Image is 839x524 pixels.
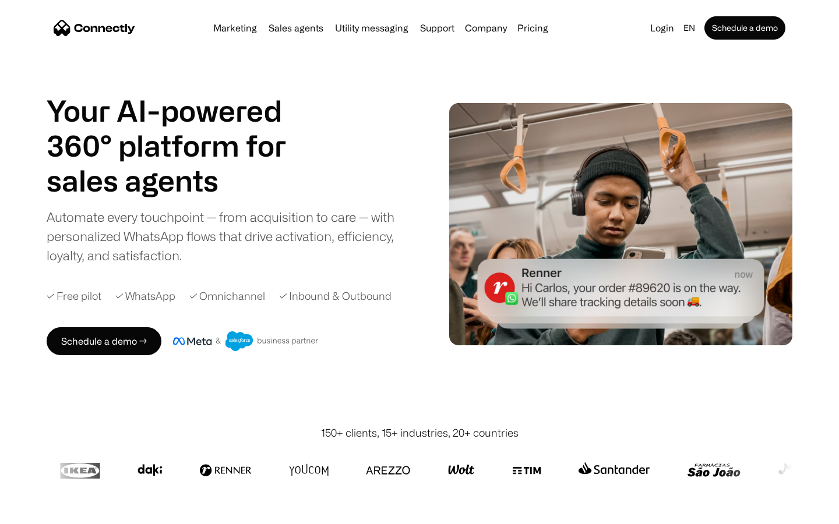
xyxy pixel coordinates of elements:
[646,20,679,36] a: Login
[23,504,70,520] ul: Language list
[679,20,702,36] div: en
[465,20,507,36] div: Company
[513,23,553,33] a: Pricing
[683,20,695,36] div: en
[415,23,459,33] a: Support
[264,23,328,33] a: Sales agents
[47,163,315,198] div: carousel
[209,23,262,33] a: Marketing
[115,288,175,304] div: ✓ WhatsApp
[47,288,101,304] div: ✓ Free pilot
[54,19,135,37] a: home
[321,425,519,441] div: 150+ clients, 15+ industries, 20+ countries
[47,163,315,198] div: 1 of 4
[279,288,392,304] div: ✓ Inbound & Outbound
[173,331,319,351] img: Meta and Salesforce business partner badge.
[47,327,161,355] a: Schedule a demo →
[47,93,315,163] h1: Your AI-powered 360° platform for
[47,163,315,198] h1: sales agents
[189,288,265,304] div: ✓ Omnichannel
[47,207,414,265] div: Automate every touchpoint — from acquisition to care — with personalized WhatsApp flows that driv...
[12,502,70,520] aside: Language selected: English
[704,16,785,40] a: Schedule a demo
[461,20,510,36] div: Company
[330,23,413,33] a: Utility messaging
